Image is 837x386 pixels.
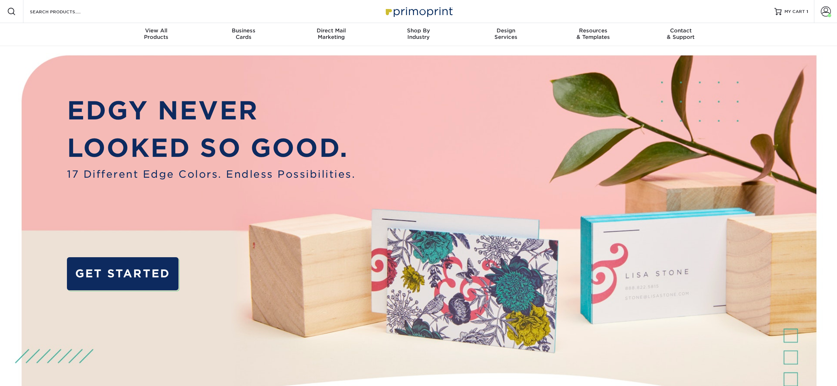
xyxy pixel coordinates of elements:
a: BusinessCards [200,23,288,46]
a: GET STARTED [67,257,178,290]
span: Resources [549,27,637,34]
a: Shop ByIndustry [375,23,462,46]
a: Resources& Templates [549,23,637,46]
span: Design [462,27,549,34]
span: View All [113,27,200,34]
div: Marketing [288,27,375,40]
div: Services [462,27,549,40]
a: Contact& Support [637,23,724,46]
div: & Support [637,27,724,40]
span: 1 [806,9,808,14]
p: EDGY NEVER [67,92,356,130]
a: DesignServices [462,23,549,46]
span: Direct Mail [288,27,375,34]
span: Contact [637,27,724,34]
a: Direct MailMarketing [288,23,375,46]
div: Products [113,27,200,40]
img: Primoprint [383,4,454,19]
div: Cards [200,27,288,40]
span: MY CART [784,9,805,15]
div: Industry [375,27,462,40]
div: & Templates [549,27,637,40]
input: SEARCH PRODUCTS..... [29,7,99,16]
span: Business [200,27,288,34]
span: Shop By [375,27,462,34]
p: LOOKED SO GOOD. [67,129,356,167]
span: 17 Different Edge Colors. Endless Possibilities. [67,167,356,182]
a: View AllProducts [113,23,200,46]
